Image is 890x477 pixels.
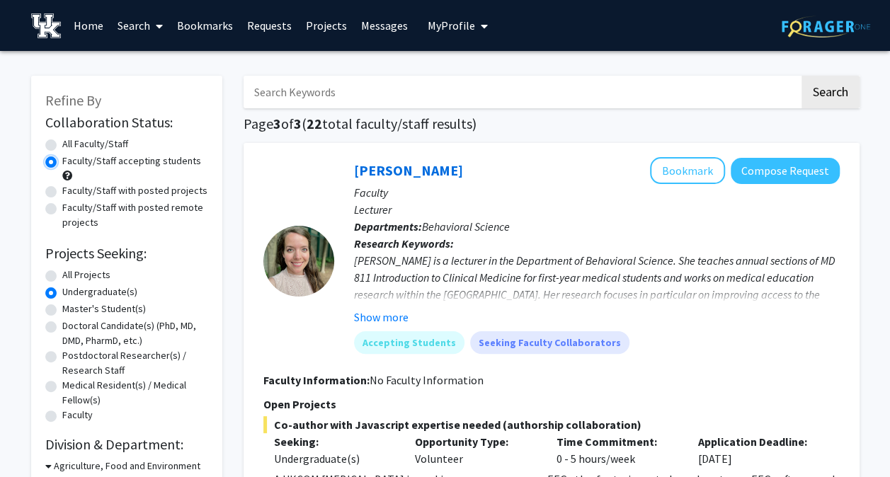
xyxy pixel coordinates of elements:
img: University of Kentucky Logo [31,13,62,38]
label: Undergraduate(s) [62,285,137,299]
label: Faculty [62,408,93,423]
div: [PERSON_NAME] is a lecturer in the Department of Behavioral Science. She teaches annual sections ... [354,252,840,388]
label: All Faculty/Staff [62,137,128,151]
iframe: Chat [11,413,60,466]
a: Messages [354,1,415,50]
button: Compose Request to Lillian Sims [731,158,840,184]
span: Behavioral Science [422,219,510,234]
p: Lecturer [354,201,840,218]
label: Medical Resident(s) / Medical Fellow(s) [62,378,208,408]
span: 22 [307,115,322,132]
b: Faculty Information: [263,373,370,387]
b: Departments: [354,219,422,234]
span: My Profile [428,18,475,33]
button: Search [801,76,860,108]
h2: Division & Department: [45,436,208,453]
label: All Projects [62,268,110,282]
button: Show more [354,309,409,326]
p: Application Deadline: [698,433,818,450]
mat-chip: Accepting Students [354,331,464,354]
div: 0 - 5 hours/week [546,433,688,467]
label: Faculty/Staff with posted projects [62,183,207,198]
p: Time Commitment: [557,433,677,450]
div: Undergraduate(s) [274,450,394,467]
b: Research Keywords: [354,236,454,251]
p: Open Projects [263,396,840,413]
div: Volunteer [404,433,546,467]
label: Postdoctoral Researcher(s) / Research Staff [62,348,208,378]
input: Search Keywords [244,76,799,108]
label: Faculty/Staff with posted remote projects [62,200,208,230]
h2: Collaboration Status: [45,114,208,131]
a: Home [67,1,110,50]
p: Seeking: [274,433,394,450]
span: No Faculty Information [370,373,484,387]
a: Projects [299,1,354,50]
div: [DATE] [688,433,829,467]
span: 3 [273,115,281,132]
label: Doctoral Candidate(s) (PhD, MD, DMD, PharmD, etc.) [62,318,208,348]
h3: Agriculture, Food and Environment [54,459,200,473]
button: Add Lillian Sims to Bookmarks [650,157,725,184]
span: Refine By [45,91,101,109]
p: Faculty [354,184,840,201]
h2: Projects Seeking: [45,245,208,262]
span: 3 [294,115,302,132]
a: Search [110,1,170,50]
mat-chip: Seeking Faculty Collaborators [470,331,629,354]
a: Requests [240,1,299,50]
a: Bookmarks [170,1,240,50]
a: [PERSON_NAME] [354,161,463,179]
span: Co-author with Javascript expertise needed (authorship collaboration) [263,416,840,433]
label: Faculty/Staff accepting students [62,154,201,168]
label: Master's Student(s) [62,301,146,316]
img: ForagerOne Logo [782,16,870,38]
h1: Page of ( total faculty/staff results) [244,115,860,132]
p: Opportunity Type: [415,433,535,450]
